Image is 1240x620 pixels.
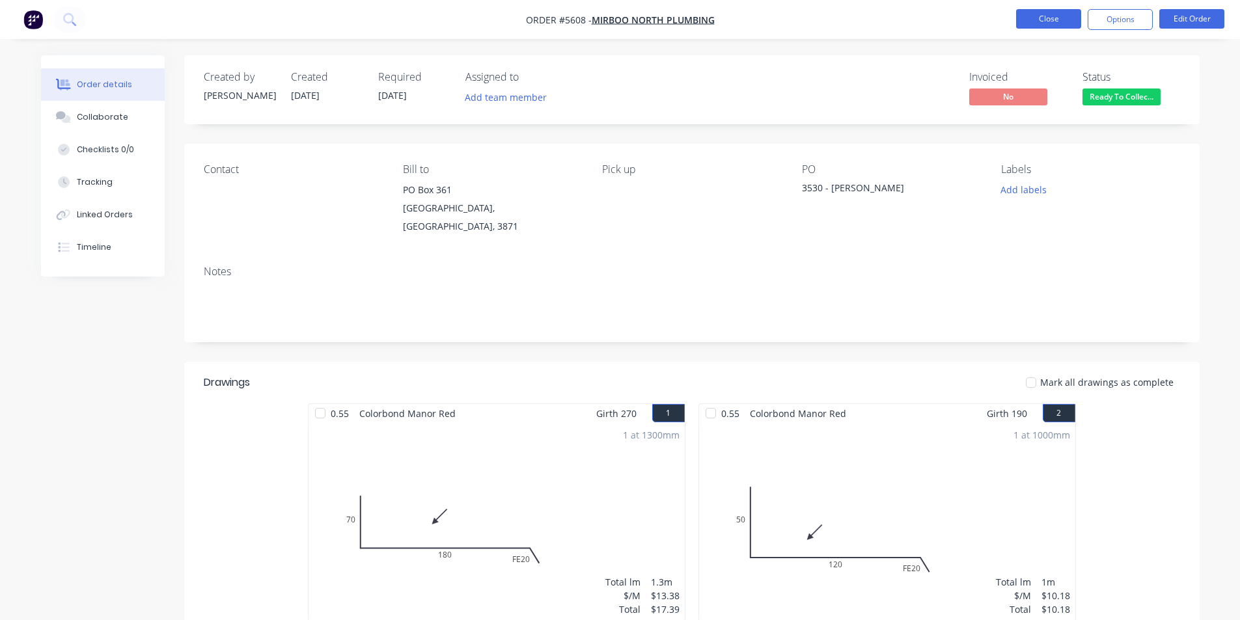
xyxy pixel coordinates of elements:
[23,10,43,29] img: Factory
[41,133,165,166] button: Checklists 0/0
[592,14,715,26] a: Mirboo North Plumbing
[802,181,965,199] div: 3530 - [PERSON_NAME]
[41,166,165,198] button: Tracking
[1041,602,1070,616] div: $10.18
[996,602,1031,616] div: Total
[1016,9,1081,29] button: Close
[745,404,851,423] span: Colorbond Manor Red
[651,602,680,616] div: $17.39
[1082,88,1161,105] span: Ready To Collec...
[969,88,1047,105] span: No
[1041,575,1070,589] div: 1m
[378,89,407,101] span: [DATE]
[651,575,680,589] div: 1.3m
[204,163,382,176] div: Contact
[325,404,354,423] span: 0.55
[596,404,637,423] span: Girth 270
[1040,375,1174,389] span: Mark all drawings as complete
[77,79,132,90] div: Order details
[602,163,780,176] div: Pick up
[291,89,320,101] span: [DATE]
[652,404,685,422] button: 1
[204,375,250,390] div: Drawings
[802,163,980,176] div: PO
[77,176,113,188] div: Tracking
[77,144,134,155] div: Checklists 0/0
[41,68,165,101] button: Order details
[41,231,165,263] button: Timeline
[403,163,581,176] div: Bill to
[41,198,165,231] button: Linked Orders
[291,71,363,83] div: Created
[1013,428,1070,442] div: 1 at 1000mm
[378,71,450,83] div: Required
[77,209,133,221] div: Linked Orders
[465,88,554,106] button: Add team member
[403,199,581,236] div: [GEOGRAPHIC_DATA], [GEOGRAPHIC_DATA], 3871
[996,589,1031,602] div: $/M
[1043,404,1075,422] button: 2
[969,71,1067,83] div: Invoiced
[1001,163,1179,176] div: Labels
[605,602,641,616] div: Total
[1088,9,1153,30] button: Options
[204,71,275,83] div: Created by
[465,71,596,83] div: Assigned to
[1159,9,1224,29] button: Edit Order
[526,14,592,26] span: Order #5608 -
[41,101,165,133] button: Collaborate
[605,575,641,589] div: Total lm
[77,241,111,253] div: Timeline
[458,88,553,106] button: Add team member
[403,181,581,236] div: PO Box 361[GEOGRAPHIC_DATA], [GEOGRAPHIC_DATA], 3871
[403,181,581,199] div: PO Box 361
[1082,71,1180,83] div: Status
[605,589,641,602] div: $/M
[623,428,680,442] div: 1 at 1300mm
[1041,589,1070,602] div: $10.18
[204,265,1180,278] div: Notes
[994,181,1054,198] button: Add labels
[77,111,128,123] div: Collaborate
[987,404,1027,423] span: Girth 190
[1082,88,1161,108] button: Ready To Collec...
[651,589,680,602] div: $13.38
[354,404,461,423] span: Colorbond Manor Red
[996,575,1031,589] div: Total lm
[716,404,745,423] span: 0.55
[204,88,275,102] div: [PERSON_NAME]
